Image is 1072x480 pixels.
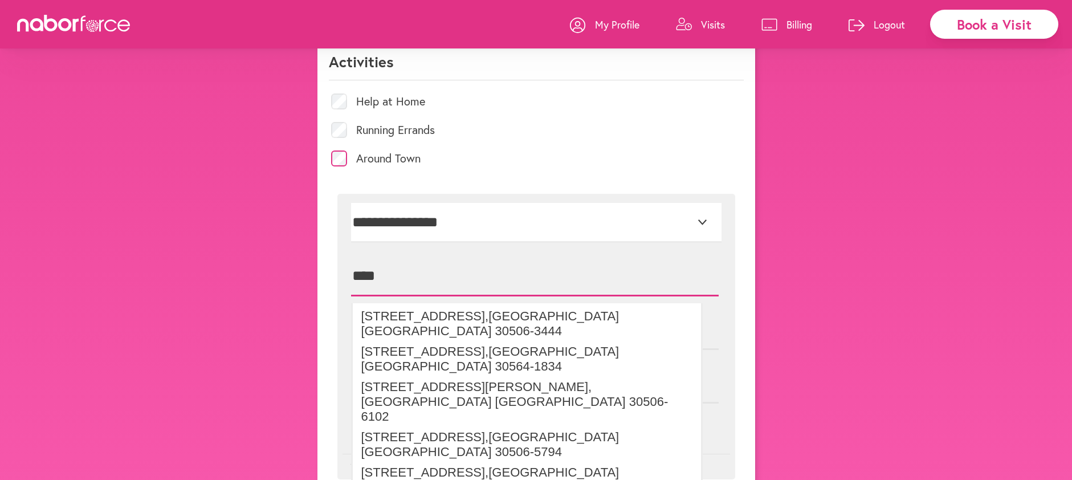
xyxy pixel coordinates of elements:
[351,341,703,377] li: [STREET_ADDRESS] , [GEOGRAPHIC_DATA] [GEOGRAPHIC_DATA] 30564-1834
[351,427,703,462] li: [STREET_ADDRESS] , [GEOGRAPHIC_DATA] [GEOGRAPHIC_DATA] 30506-5794
[343,454,730,471] p: Visit Destination
[351,303,703,341] li: [STREET_ADDRESS] , [GEOGRAPHIC_DATA] [GEOGRAPHIC_DATA] 30506-3444
[849,7,905,42] a: Logout
[701,18,725,31] p: Visits
[595,18,639,31] p: My Profile
[351,377,703,427] li: [STREET_ADDRESS][PERSON_NAME] , [GEOGRAPHIC_DATA] [GEOGRAPHIC_DATA] 30506-6102
[874,18,905,31] p: Logout
[356,153,421,164] label: Around Town
[356,96,425,107] label: Help at Home
[676,7,725,42] a: Visits
[786,18,812,31] p: Billing
[329,52,744,80] p: Activities
[356,124,435,136] label: Running Errands
[761,7,812,42] a: Billing
[570,7,639,42] a: My Profile
[930,10,1058,39] div: Book a Visit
